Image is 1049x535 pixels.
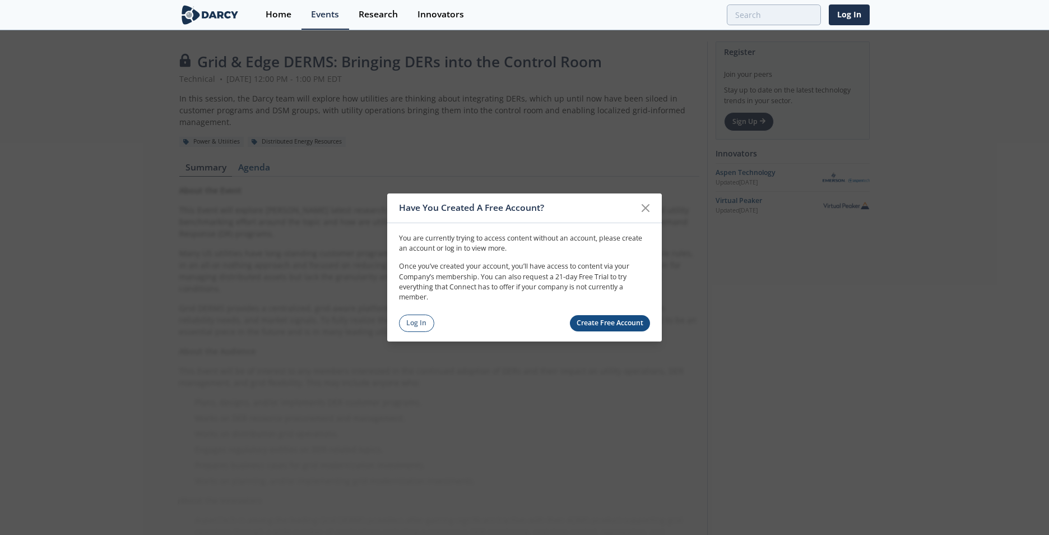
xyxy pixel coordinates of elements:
a: Log In [829,4,870,25]
a: Create Free Account [570,315,651,331]
p: You are currently trying to access content without an account, please create an account or log in... [399,233,650,253]
img: logo-wide.svg [179,5,240,25]
div: Have You Created A Free Account? [399,197,635,219]
div: Events [311,10,339,19]
input: Advanced Search [727,4,821,25]
p: Once you’ve created your account, you’ll have access to content via your Company’s membership. Yo... [399,261,650,303]
div: Innovators [417,10,464,19]
div: Home [266,10,291,19]
div: Research [359,10,398,19]
a: Log In [399,315,434,332]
